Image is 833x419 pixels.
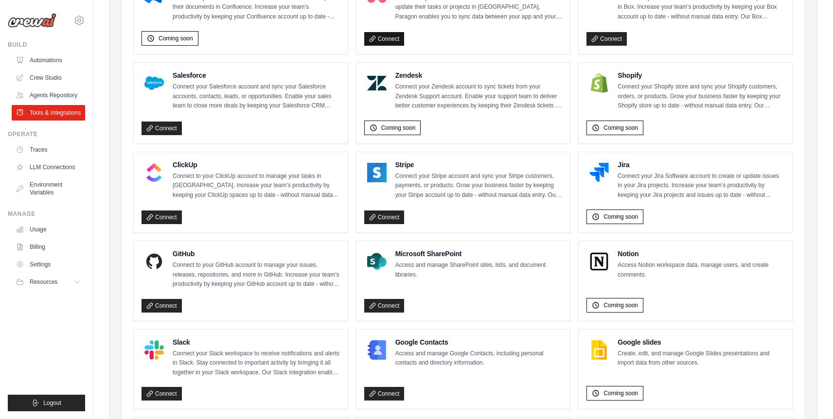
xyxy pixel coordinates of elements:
span: Coming soon [603,124,638,132]
span: Coming soon [603,301,638,309]
h4: Zendesk [395,70,563,80]
p: Connect your Salesforce account and sync your Salesforce accounts, contacts, leads, or opportunit... [173,82,340,111]
a: Tools & Integrations [12,105,85,121]
img: Notion Logo [589,252,609,271]
h4: Notion [618,249,785,259]
img: Google slides Logo [589,340,609,360]
h4: Microsoft SharePoint [395,249,563,259]
h4: GitHub [173,249,340,259]
a: Automations [12,52,85,68]
p: Access Notion workspace data, manage users, and create comments. [618,261,785,279]
p: Connect to your ClickUp account to manage your tasks in [GEOGRAPHIC_DATA]. Increase your team’s p... [173,172,340,200]
h4: Google slides [618,337,785,347]
p: Connect to your GitHub account to manage your issues, releases, repositories, and more in GitHub.... [173,261,340,289]
h4: Stripe [395,160,563,170]
a: Traces [12,142,85,157]
a: LLM Connections [12,159,85,175]
img: Salesforce Logo [144,73,164,93]
img: Google Contacts Logo [367,340,387,360]
h4: Slack [173,337,340,347]
a: Connect [142,387,182,401]
a: Agents Repository [12,87,85,103]
span: Coming soon [159,35,193,42]
p: Connect your Stripe account and sync your Stripe customers, payments, or products. Grow your busi... [395,172,563,200]
img: Shopify Logo [589,73,609,93]
img: Zendesk Logo [367,73,387,93]
span: Coming soon [603,389,638,397]
h4: Google Contacts [395,337,563,347]
img: Logo [8,13,56,28]
p: Connect your Shopify store and sync your Shopify customers, orders, or products. Grow your busine... [618,82,785,111]
p: Connect your Slack workspace to receive notifications and alerts in Slack. Stay connected to impo... [173,349,340,378]
a: Connect [364,299,405,313]
span: Resources [30,278,57,286]
a: Usage [12,222,85,237]
a: Crew Studio [12,70,85,86]
span: Coming soon [603,213,638,221]
p: Connect your Jira Software account to create or update issues in your Jira projects. Increase you... [618,172,785,200]
a: Settings [12,257,85,272]
a: Connect [142,122,182,135]
img: GitHub Logo [144,252,164,271]
a: Environment Variables [12,177,85,200]
span: Coming soon [381,124,416,132]
a: Connect [586,32,627,46]
div: Operate [8,130,85,138]
img: Microsoft SharePoint Logo [367,252,387,271]
button: Logout [8,395,85,411]
p: Connect your Zendesk account to sync tickets from your Zendesk Support account. Enable your suppo... [395,82,563,111]
h4: ClickUp [173,160,340,170]
img: Jira Logo [589,163,609,182]
a: Connect [364,387,405,401]
p: Access and manage Google Contacts, including personal contacts and directory information. [395,349,563,368]
h4: Jira [618,160,785,170]
a: Connect [142,210,182,224]
div: Build [8,41,85,49]
h4: Salesforce [173,70,340,80]
h4: Shopify [618,70,785,80]
span: Logout [43,399,61,407]
a: Connect [142,299,182,313]
a: Connect [364,32,405,46]
p: Access and manage SharePoint sites, lists, and document libraries. [395,261,563,279]
img: Stripe Logo [367,163,387,182]
a: Connect [364,210,405,224]
p: Create, edit, and manage Google Slides presentations and import data from other sources. [618,349,785,368]
img: Slack Logo [144,340,164,360]
img: ClickUp Logo [144,163,164,182]
button: Resources [12,274,85,290]
div: Manage [8,210,85,218]
a: Billing [12,239,85,255]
